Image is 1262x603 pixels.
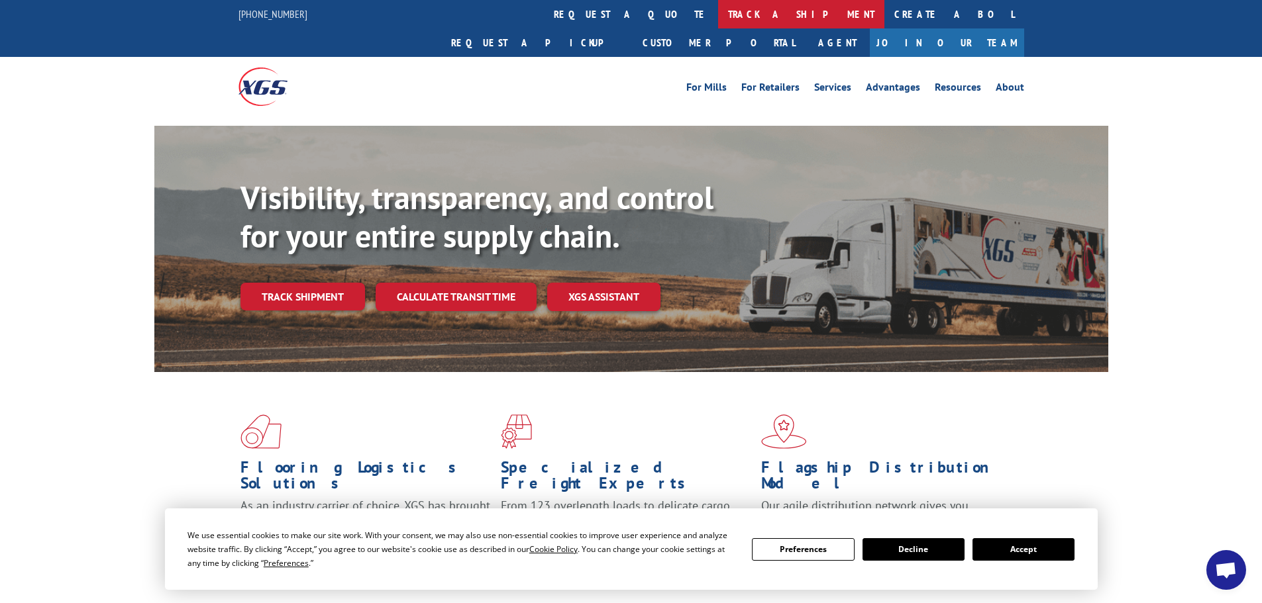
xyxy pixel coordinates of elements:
[547,283,660,311] a: XGS ASSISTANT
[264,557,309,569] span: Preferences
[863,538,965,561] button: Decline
[240,498,490,545] span: As an industry carrier of choice, XGS has brought innovation and dedication to flooring logistics...
[973,538,1075,561] button: Accept
[761,498,1005,529] span: Our agile distribution network gives you nationwide inventory management on demand.
[686,82,727,97] a: For Mills
[376,283,537,311] a: Calculate transit time
[501,459,751,498] h1: Specialized Freight Experts
[633,28,805,57] a: Customer Portal
[761,459,1012,498] h1: Flagship Distribution Model
[238,7,307,21] a: [PHONE_NUMBER]
[501,498,751,557] p: From 123 overlength loads to delicate cargo, our experienced staff knows the best way to move you...
[866,82,920,97] a: Advantages
[441,28,633,57] a: Request a pickup
[761,414,807,449] img: xgs-icon-flagship-distribution-model-red
[935,82,981,97] a: Resources
[741,82,800,97] a: For Retailers
[501,414,532,449] img: xgs-icon-focused-on-flooring-red
[814,82,851,97] a: Services
[240,283,365,310] a: Track shipment
[1206,550,1246,590] div: Open chat
[187,528,736,570] div: We use essential cookies to make our site work. With your consent, we may also use non-essential ...
[165,508,1098,590] div: Cookie Consent Prompt
[996,82,1024,97] a: About
[752,538,854,561] button: Preferences
[240,414,282,449] img: xgs-icon-total-supply-chain-intelligence-red
[870,28,1024,57] a: Join Our Team
[805,28,870,57] a: Agent
[529,543,578,555] span: Cookie Policy
[240,459,491,498] h1: Flooring Logistics Solutions
[240,177,713,256] b: Visibility, transparency, and control for your entire supply chain.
